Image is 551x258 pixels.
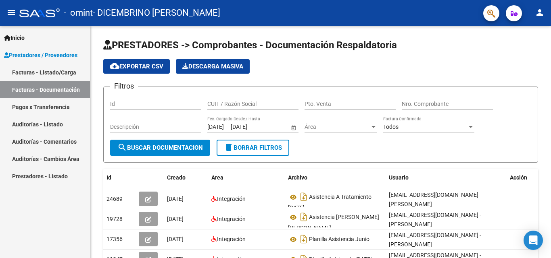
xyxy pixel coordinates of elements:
span: Acción [510,174,527,181]
input: Fecha inicio [207,124,224,130]
span: - DICEMBRINO [PERSON_NAME] [93,4,220,22]
datatable-header-cell: Creado [164,169,208,186]
datatable-header-cell: Acción [507,169,547,186]
span: – [225,124,229,130]
i: Descargar documento [298,190,309,203]
span: [DATE] [167,216,184,222]
span: Prestadores / Proveedores [4,51,77,60]
span: Creado [167,174,186,181]
span: Archivo [288,174,307,181]
span: [DATE] [167,236,184,242]
span: Inicio [4,33,25,42]
datatable-header-cell: Usuario [386,169,507,186]
span: 24689 [106,196,123,202]
datatable-header-cell: Area [208,169,285,186]
span: [EMAIL_ADDRESS][DOMAIN_NAME] - [PERSON_NAME] [389,232,481,248]
i: Descargar documento [298,211,309,223]
span: Borrar Filtros [224,144,282,151]
span: Asistencia A Tratamiento [DATE] [288,194,372,211]
mat-icon: search [117,142,127,152]
span: Área [305,124,370,130]
mat-icon: cloud_download [110,61,119,71]
button: Borrar Filtros [217,140,289,156]
span: Asistencia [PERSON_NAME] [PERSON_NAME] [288,214,379,231]
span: Buscar Documentacion [117,144,203,151]
span: 17356 [106,236,123,242]
span: [EMAIL_ADDRESS][DOMAIN_NAME] - [PERSON_NAME] [389,212,481,227]
button: Descarga Masiva [176,59,250,74]
span: Area [211,174,223,181]
datatable-header-cell: Archivo [285,169,386,186]
span: Integración [217,196,246,202]
span: Usuario [389,174,409,181]
span: - omint [64,4,93,22]
span: Descarga Masiva [182,63,243,70]
span: [DATE] [167,196,184,202]
span: PRESTADORES -> Comprobantes - Documentación Respaldatoria [103,39,397,51]
input: Fecha fin [231,124,270,130]
app-download-masive: Descarga masiva de comprobantes (adjuntos) [176,59,250,74]
span: Planilla Asistencia Junio [309,236,369,243]
datatable-header-cell: Id [103,169,136,186]
h3: Filtros [110,80,138,92]
button: Open calendar [289,123,298,132]
button: Buscar Documentacion [110,140,210,156]
i: Descargar documento [298,233,309,246]
mat-icon: delete [224,142,234,152]
span: Id [106,174,111,181]
span: Todos [383,124,399,130]
span: Integración [217,216,246,222]
div: Open Intercom Messenger [524,231,543,250]
mat-icon: menu [6,8,16,17]
button: Exportar CSV [103,59,170,74]
span: Exportar CSV [110,63,163,70]
mat-icon: person [535,8,545,17]
span: Integración [217,236,246,242]
span: [EMAIL_ADDRESS][DOMAIN_NAME] - [PERSON_NAME] [389,192,481,207]
span: 19728 [106,216,123,222]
